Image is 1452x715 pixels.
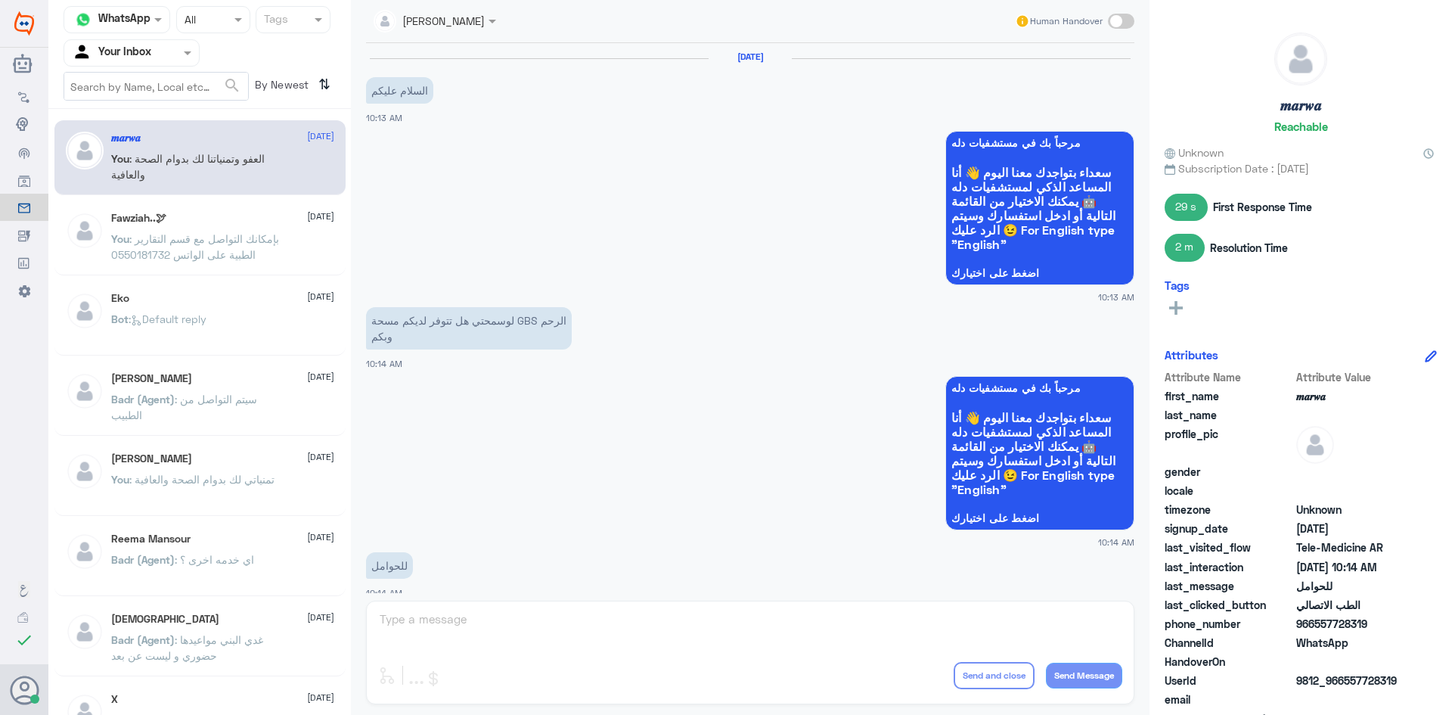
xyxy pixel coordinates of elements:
[1296,521,1406,536] span: 2025-09-02T07:13:55.844Z
[111,152,265,181] span: : العفو وتمنياتنا لك بدوام الصحة والعافية
[1210,240,1288,256] span: Resolution Time
[1165,502,1293,518] span: timezone
[1296,369,1406,385] span: Attribute Value
[111,693,118,706] h5: X
[1213,199,1312,215] span: First Response Time
[72,42,95,64] img: yourInbox.svg
[1296,539,1406,555] span: Tele-Medicine AR
[111,613,219,626] h5: سبحان الله
[1165,407,1293,423] span: last_name
[111,393,257,421] span: : سيتم التواصل من الطبيب
[111,633,263,662] span: : غدي البني مواعيدها حضوري و ليست عن بعد
[111,473,129,486] span: You
[111,152,129,165] span: You
[307,129,334,143] span: [DATE]
[951,410,1128,496] span: سعداء بتواجدك معنا اليوم 👋 أنا المساعد الذكي لمستشفيات دله 🤖 يمكنك الاختيار من القائمة التالية أو...
[111,292,129,305] h5: Eko
[366,359,402,368] span: 10:14 AM
[111,232,129,245] span: You
[1046,663,1122,689] button: Send Message
[129,473,275,486] span: : تمنياتي لك بدوام الصحة والعافية
[1165,635,1293,651] span: ChannelId
[1296,464,1406,480] span: null
[1165,539,1293,555] span: last_visited_flow
[1165,521,1293,536] span: signup_date
[1165,654,1293,670] span: HandoverOn
[1296,635,1406,651] span: 2
[1165,597,1293,613] span: last_clicked_button
[307,530,334,544] span: [DATE]
[64,73,248,100] input: Search by Name, Local etc…
[1280,97,1322,114] h5: 𝒎𝒂𝒓𝒘𝒂
[1165,673,1293,689] span: UserId
[1296,692,1406,707] span: null
[1030,14,1103,28] span: Human Handover
[72,8,95,31] img: whatsapp.png
[66,212,104,250] img: defaultAdmin.png
[366,588,402,598] span: 10:14 AM
[111,393,175,406] span: Badr (Agent)
[366,77,433,104] p: 2/9/2025, 10:13 AM
[111,533,191,546] h5: Reema Mansour
[1165,616,1293,632] span: phone_number
[111,553,175,566] span: Badr (Agent)
[66,452,104,490] img: defaultAdmin.png
[954,662,1035,689] button: Send and close
[951,512,1128,524] span: اضغط على اختيارك
[1296,578,1406,594] span: للحوامل
[10,676,39,704] button: Avatar
[66,533,104,570] img: defaultAdmin.png
[1296,483,1406,499] span: null
[951,267,1128,279] span: اضغط على اختيارك
[1165,145,1224,160] span: Unknown
[1165,692,1293,707] span: email
[14,11,34,36] img: Widebot Logo
[1296,597,1406,613] span: الطب الاتصالي
[307,450,334,464] span: [DATE]
[1098,536,1134,549] span: 10:14 AM
[1165,578,1293,594] span: last_message
[1165,278,1190,292] h6: Tags
[1275,33,1326,85] img: defaultAdmin.png
[1165,483,1293,499] span: locale
[307,691,334,704] span: [DATE]
[249,72,312,102] span: By Newest
[1165,388,1293,404] span: first_name
[1165,369,1293,385] span: Attribute Name
[1165,234,1205,261] span: 2 m
[1165,194,1208,221] span: 29 s
[1165,464,1293,480] span: gender
[951,382,1128,394] span: مرحباً بك في مستشفيات دله
[709,51,792,62] h6: [DATE]
[262,11,288,30] div: Tags
[951,137,1128,149] span: مرحباً بك في مستشفيات دله
[1296,502,1406,518] span: Unknown
[307,611,334,624] span: [DATE]
[1098,291,1134,303] span: 10:13 AM
[1165,348,1218,362] h6: Attributes
[366,552,413,579] p: 2/9/2025, 10:14 AM
[111,212,166,225] h5: Fawziah..🕊
[1165,160,1437,176] span: Subscription Date : [DATE]
[1274,120,1328,133] h6: Reachable
[1296,426,1334,464] img: defaultAdmin.png
[111,312,129,325] span: Bot
[1296,654,1406,670] span: null
[66,372,104,410] img: defaultAdmin.png
[366,113,402,123] span: 10:13 AM
[1296,559,1406,575] span: 2025-09-02T07:14:46.427Z
[1296,616,1406,632] span: 966557728319
[111,232,279,261] span: : بإمكانك التواصل مع قسم التقارير الطبية على الواتس 0550181732
[223,73,241,98] button: search
[223,76,241,95] span: search
[66,292,104,330] img: defaultAdmin.png
[307,210,334,223] span: [DATE]
[175,553,254,566] span: : اي خدمه اخرى ؟
[1165,426,1293,461] span: profile_pic
[66,132,104,169] img: defaultAdmin.png
[111,633,175,646] span: Badr (Agent)
[1296,388,1406,404] span: 𝒎𝒂𝒓𝒘𝒂
[951,165,1128,251] span: سعداء بتواجدك معنا اليوم 👋 أنا المساعد الذكي لمستشفيات دله 🤖 يمكنك الاختيار من القائمة التالية أو...
[1296,673,1406,689] span: 9812_966557728319
[129,312,206,325] span: : Default reply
